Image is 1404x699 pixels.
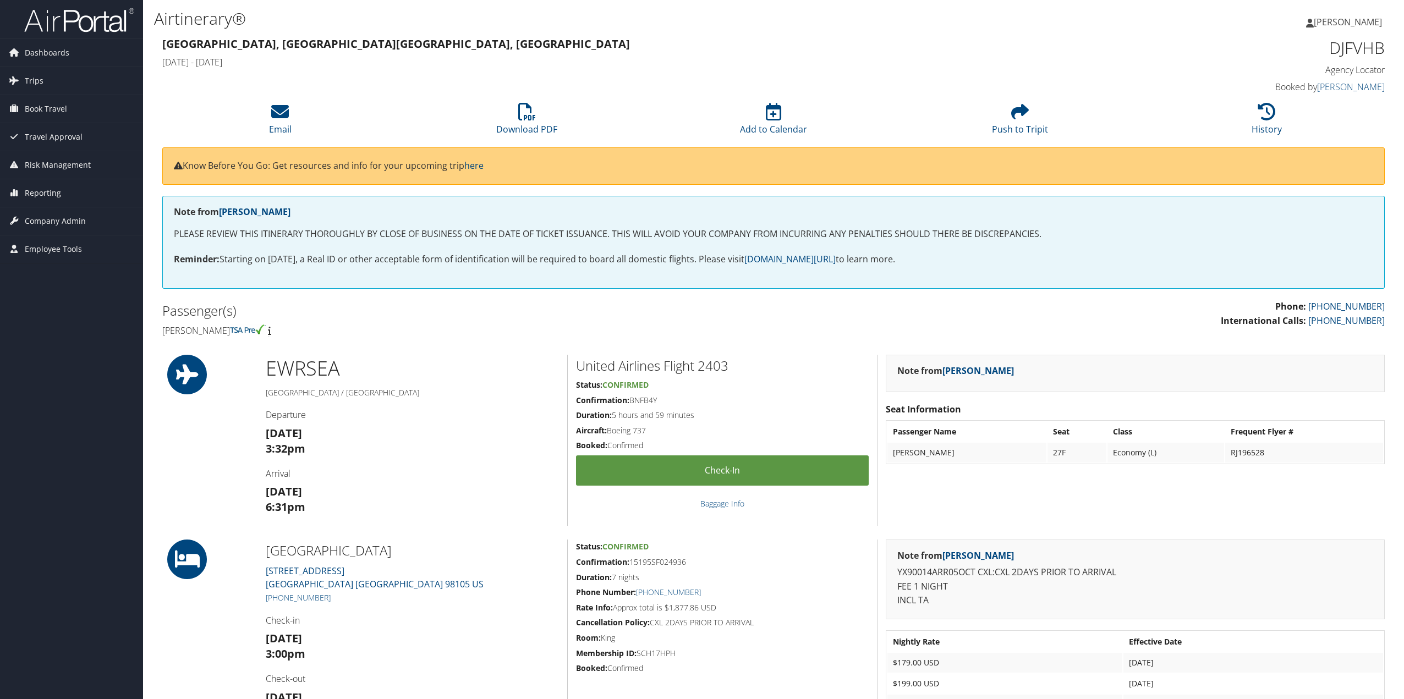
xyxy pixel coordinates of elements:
[1306,5,1393,38] a: [PERSON_NAME]
[1047,443,1106,463] td: 27F
[25,179,61,207] span: Reporting
[1123,674,1383,694] td: [DATE]
[576,440,607,450] strong: Booked:
[266,631,302,646] strong: [DATE]
[266,484,302,499] strong: [DATE]
[266,426,302,441] strong: [DATE]
[25,207,86,235] span: Company Admin
[576,395,629,405] strong: Confirmation:
[266,499,305,514] strong: 6:31pm
[886,403,961,415] strong: Seat Information
[576,440,869,451] h5: Confirmed
[576,572,869,583] h5: 7 nights
[1317,81,1385,93] a: [PERSON_NAME]
[230,324,266,334] img: tsa-precheck.png
[1092,36,1385,59] h1: DJFVHB
[636,587,701,597] a: [PHONE_NUMBER]
[1092,81,1385,93] h4: Booked by
[266,673,559,685] h4: Check-out
[602,379,649,390] span: Confirmed
[576,395,869,406] h5: BNFB4Y
[162,324,765,337] h4: [PERSON_NAME]
[266,592,331,603] a: [PHONE_NUMBER]
[576,356,869,375] h2: United Airlines Flight 2403
[700,498,744,509] a: Baggage Info
[1123,653,1383,673] td: [DATE]
[576,425,607,436] strong: Aircraft:
[25,123,83,151] span: Travel Approval
[576,632,869,643] h5: King
[576,425,869,436] h5: Boeing 737
[576,557,629,567] strong: Confirmation:
[266,541,559,560] h2: [GEOGRAPHIC_DATA]
[266,441,305,456] strong: 3:32pm
[1252,109,1282,135] a: History
[266,614,559,626] h4: Check-in
[174,252,1373,267] p: Starting on [DATE], a Real ID or other acceptable form of identification will be required to boar...
[1275,300,1306,312] strong: Phone:
[266,409,559,421] h4: Departure
[266,467,559,480] h4: Arrival
[576,648,869,659] h5: SCH17HPH
[464,159,484,172] a: here
[162,56,1075,68] h4: [DATE] - [DATE]
[576,602,613,613] strong: Rate Info:
[266,646,305,661] strong: 3:00pm
[174,227,1373,241] p: PLEASE REVIEW THIS ITINERARY THOROUGHLY BY CLOSE OF BUSINESS ON THE DATE OF TICKET ISSUANCE. THIS...
[576,572,612,582] strong: Duration:
[1225,443,1383,463] td: RJ196528
[740,109,807,135] a: Add to Calendar
[576,617,650,628] strong: Cancellation Policy:
[154,7,980,30] h1: Airtinerary®
[1047,422,1106,442] th: Seat
[576,379,602,390] strong: Status:
[1221,315,1306,327] strong: International Calls:
[24,7,134,33] img: airportal-logo.png
[1308,300,1385,312] a: [PHONE_NUMBER]
[576,632,601,643] strong: Room:
[162,36,630,51] strong: [GEOGRAPHIC_DATA], [GEOGRAPHIC_DATA] [GEOGRAPHIC_DATA], [GEOGRAPHIC_DATA]
[576,663,607,673] strong: Booked:
[576,410,869,421] h5: 5 hours and 59 minutes
[897,549,1014,562] strong: Note from
[25,151,91,179] span: Risk Management
[219,206,290,218] a: [PERSON_NAME]
[576,663,869,674] h5: Confirmed
[1092,64,1385,76] h4: Agency Locator
[897,565,1373,608] p: YX90014ARR05OCT CXL:CXL 2DAYS PRIOR TO ARRIVAL FEE 1 NIGHT INCL TA
[897,365,1014,377] strong: Note from
[25,95,67,123] span: Book Travel
[1314,16,1382,28] span: [PERSON_NAME]
[174,206,290,218] strong: Note from
[1225,422,1383,442] th: Frequent Flyer #
[25,39,69,67] span: Dashboards
[576,455,869,486] a: Check-in
[266,565,484,590] a: [STREET_ADDRESS][GEOGRAPHIC_DATA] [GEOGRAPHIC_DATA] 98105 US
[992,109,1048,135] a: Push to Tripit
[576,557,869,568] h5: 15195SF024936
[887,443,1046,463] td: [PERSON_NAME]
[887,674,1122,694] td: $199.00 USD
[576,617,869,628] h5: CXL 2DAYS PRIOR TO ARRIVAL
[1308,315,1385,327] a: [PHONE_NUMBER]
[602,541,649,552] span: Confirmed
[576,410,612,420] strong: Duration:
[887,632,1122,652] th: Nightly Rate
[269,109,292,135] a: Email
[744,253,836,265] a: [DOMAIN_NAME][URL]
[174,159,1373,173] p: Know Before You Go: Get resources and info for your upcoming trip
[1107,422,1224,442] th: Class
[1123,632,1383,652] th: Effective Date
[576,587,636,597] strong: Phone Number:
[162,301,765,320] h2: Passenger(s)
[942,549,1014,562] a: [PERSON_NAME]
[25,235,82,263] span: Employee Tools
[1107,443,1224,463] td: Economy (L)
[266,387,559,398] h5: [GEOGRAPHIC_DATA] / [GEOGRAPHIC_DATA]
[174,253,220,265] strong: Reminder:
[576,648,637,658] strong: Membership ID:
[266,355,559,382] h1: EWR SEA
[887,422,1046,442] th: Passenger Name
[25,67,43,95] span: Trips
[496,109,557,135] a: Download PDF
